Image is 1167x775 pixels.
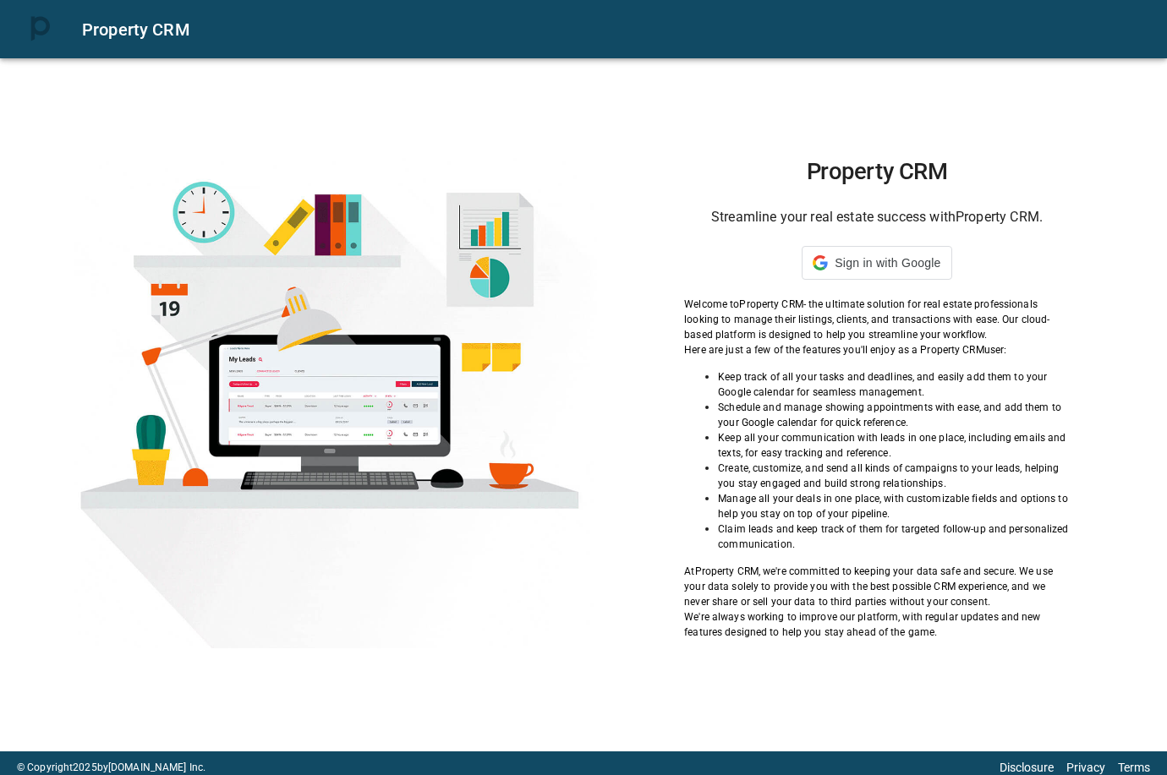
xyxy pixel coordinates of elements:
p: Keep all your communication with leads in one place, including emails and texts, for easy trackin... [718,430,1069,461]
p: © Copyright 2025 by [17,760,205,775]
p: Claim leads and keep track of them for targeted follow-up and personalized communication. [718,521,1069,552]
div: Sign in with Google [802,246,951,280]
p: At Property CRM , we're committed to keeping your data safe and secure. We use your data solely t... [684,564,1069,609]
p: Here are just a few of the features you'll enjoy as a Property CRM user: [684,342,1069,357]
a: Privacy [1066,761,1105,774]
p: Keep track of all your tasks and deadlines, and easily add them to your Google calendar for seaml... [718,369,1069,400]
p: Welcome to Property CRM - the ultimate solution for real estate professionals looking to manage t... [684,297,1069,342]
a: Disclosure [1000,761,1054,774]
p: Manage all your deals in one place, with customizable fields and options to help you stay on top ... [718,491,1069,521]
h1: Property CRM [684,158,1069,185]
a: Terms [1118,761,1150,774]
a: [DOMAIN_NAME] Inc. [108,761,205,773]
p: Schedule and manage showing appointments with ease, and add them to your Google calendar for quic... [718,400,1069,430]
p: Create, customize, and send all kinds of campaigns to your leads, helping you stay engaged and bu... [718,461,1069,491]
div: Property CRM [82,16,1147,43]
h6: Streamline your real estate success with Property CRM . [684,205,1069,229]
p: We're always working to improve our platform, with regular updates and new features designed to h... [684,609,1069,640]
